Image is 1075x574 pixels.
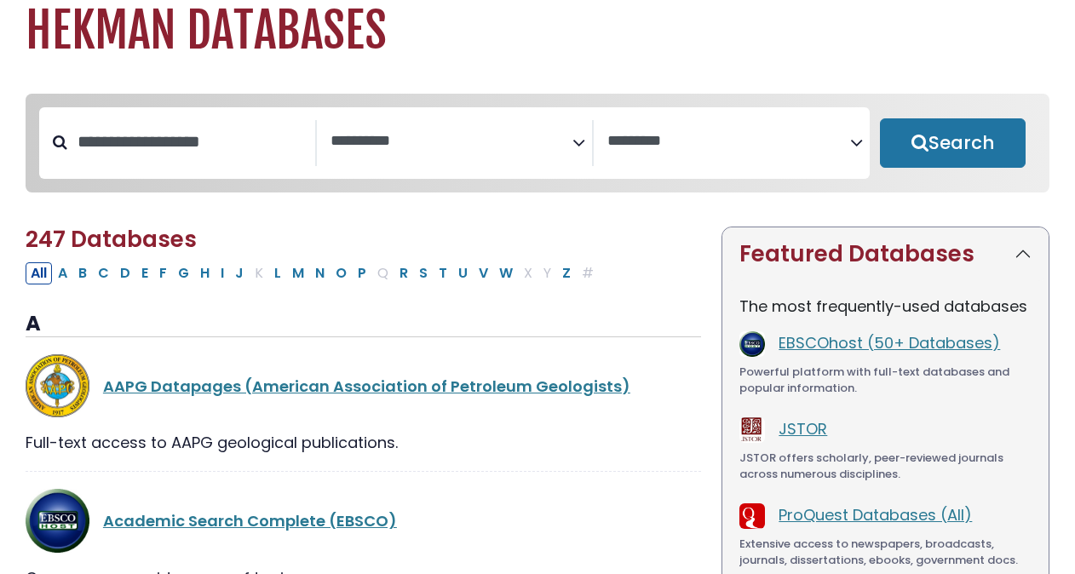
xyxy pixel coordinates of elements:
button: Filter Results F [154,262,172,284]
button: Filter Results N [310,262,330,284]
h3: A [26,312,701,337]
button: Filter Results R [394,262,413,284]
span: 247 Databases [26,224,197,255]
a: EBSCOhost (50+ Databases) [779,332,1000,353]
div: Full-text access to AAPG geological publications. [26,431,701,454]
button: Filter Results L [269,262,286,284]
a: JSTOR [779,418,827,439]
div: Alpha-list to filter by first letter of database name [26,261,601,283]
button: All [26,262,52,284]
textarea: Search [607,133,850,151]
button: Filter Results U [453,262,473,284]
button: Filter Results W [494,262,518,284]
button: Filter Results I [216,262,229,284]
button: Filter Results B [73,262,92,284]
button: Filter Results M [287,262,309,284]
button: Filter Results T [434,262,452,284]
button: Filter Results A [53,262,72,284]
button: Filter Results J [230,262,249,284]
a: ProQuest Databases (All) [779,504,972,525]
a: AAPG Datapages (American Association of Petroleum Geologists) [103,376,630,397]
input: Search database by title or keyword [67,128,315,156]
button: Filter Results E [136,262,153,284]
h1: Hekman Databases [26,3,1049,60]
button: Filter Results D [115,262,135,284]
button: Submit for Search Results [880,118,1026,168]
div: JSTOR offers scholarly, peer-reviewed journals across numerous disciplines. [739,450,1032,483]
button: Featured Databases [722,227,1049,281]
button: Filter Results S [414,262,433,284]
p: The most frequently-used databases [739,295,1032,318]
button: Filter Results C [93,262,114,284]
button: Filter Results P [353,262,371,284]
button: Filter Results G [173,262,194,284]
button: Filter Results Z [557,262,576,284]
div: Extensive access to newspapers, broadcasts, journals, dissertations, ebooks, government docs. [739,536,1032,569]
button: Filter Results H [195,262,215,284]
nav: Search filters [26,94,1049,192]
textarea: Search [331,133,573,151]
div: Powerful platform with full-text databases and popular information. [739,364,1032,397]
a: Academic Search Complete (EBSCO) [103,510,397,531]
button: Filter Results V [474,262,493,284]
button: Filter Results O [331,262,352,284]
